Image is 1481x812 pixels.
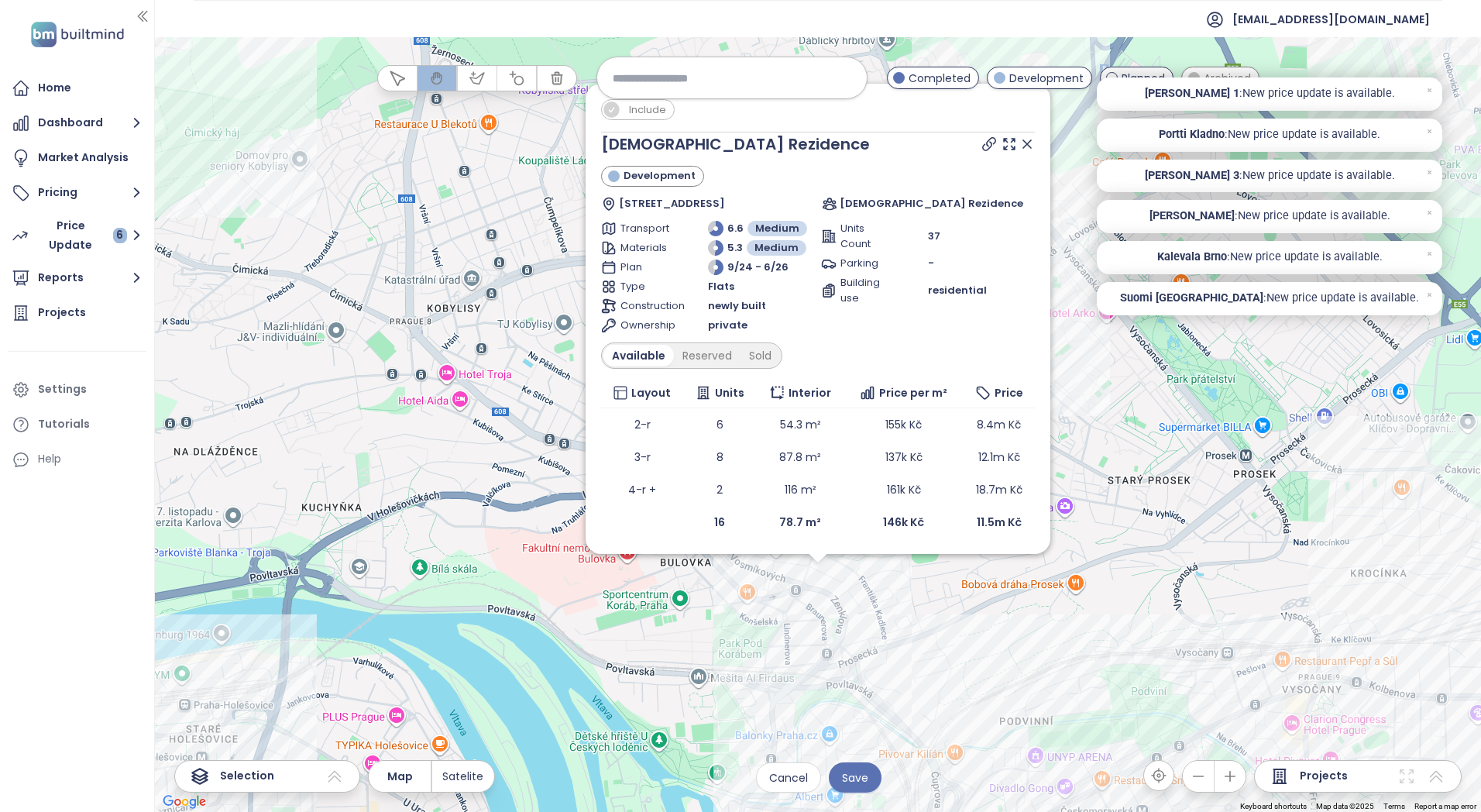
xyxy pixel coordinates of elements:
[708,318,747,333] span: private
[674,345,740,366] div: Reserved
[1240,801,1307,812] button: Keyboard shortcuts
[769,769,808,786] span: Cancel
[1316,802,1374,810] span: Map data ©2025
[977,417,1021,432] span: 8.4m Kč
[756,408,844,441] td: 54.3 m²
[887,482,921,497] span: 161k Kč
[220,767,274,786] span: Selection
[603,345,674,366] div: Available
[977,514,1022,530] b: 11.5m Kč
[755,221,799,236] span: Medium
[1145,167,1239,185] span: [PERSON_NAME] 3
[1120,167,1419,185] a: [PERSON_NAME] 3:New price update is available.
[779,514,821,530] b: 78.7 m²
[26,19,129,50] img: logo
[995,384,1023,401] span: Price
[1120,208,1419,225] a: [PERSON_NAME]:New price update is available.
[387,768,413,785] span: Map
[624,168,696,184] span: Development
[1120,85,1419,103] a: [PERSON_NAME] 1:New price update is available.
[708,279,734,294] span: Flats
[840,275,894,306] span: Building use
[1383,802,1405,810] a: Terms
[620,318,674,333] span: Ownership
[840,196,1023,212] span: [DEMOGRAPHIC_DATA] Rezidence
[683,441,756,473] td: 8
[1120,290,1263,308] span: Suomi [GEOGRAPHIC_DATA]
[8,108,146,139] button: Dashboard
[621,100,674,119] span: Include
[1227,249,1383,267] p: : New price update is available.
[683,473,756,506] td: 2
[8,143,146,174] a: Market Analysis
[369,761,431,792] button: Map
[1204,70,1251,87] span: Archived
[159,792,210,812] img: Google
[432,761,494,792] button: Satelite
[38,78,71,98] div: Home
[113,228,127,243] div: 6
[1120,290,1419,308] a: Suomi [GEOGRAPHIC_DATA]:New price update is available.
[1300,767,1348,786] span: Projects
[879,384,947,401] span: Price per m²
[8,409,146,440] a: Tutorials
[620,298,674,314] span: Construction
[976,482,1022,497] span: 18.7m Kč
[159,792,210,812] a: Open this area in Google Maps (opens a new window)
[727,221,744,236] span: 6.6
[840,221,894,252] span: Units Count
[883,514,924,530] b: 146k Kč
[928,229,940,244] span: 37
[740,345,780,366] div: Sold
[1235,208,1390,225] p: : New price update is available.
[620,279,674,294] span: Type
[714,514,725,530] b: 16
[601,408,683,441] td: 2-r
[8,374,146,405] a: Settings
[8,444,146,475] div: Help
[727,260,789,275] span: 9/24 - 6/26
[708,298,766,314] span: newly built
[601,441,683,473] td: 3-r
[601,473,683,506] td: 4-r +
[8,263,146,294] button: Reports
[38,380,87,399] div: Settings
[756,762,821,793] button: Cancel
[928,256,934,270] span: -
[928,283,987,298] span: residential
[1122,70,1165,87] span: Planned
[756,441,844,473] td: 87.8 m²
[1239,85,1395,103] p: : New price update is available.
[1120,249,1419,267] a: Kalevala Brno:New price update is available.
[754,240,799,256] span: Medium
[620,221,674,236] span: Transport
[978,449,1020,465] span: 12.1m Kč
[789,384,831,401] span: Interior
[38,415,90,434] div: Tutorials
[842,769,868,786] span: Save
[442,768,483,785] span: Satelite
[885,449,923,465] span: 137k Kč
[840,256,894,271] span: Parking
[885,417,922,432] span: 155k Kč
[1009,70,1084,87] span: Development
[1263,290,1419,308] p: : New price update is available.
[631,384,671,401] span: Layout
[1149,208,1235,225] span: [PERSON_NAME]
[38,148,129,167] div: Market Analysis
[38,449,61,469] div: Help
[1159,126,1225,144] span: Portti Kladno
[683,408,756,441] td: 6
[1232,1,1430,38] span: [EMAIL_ADDRESS][DOMAIN_NAME]
[620,260,674,275] span: Plan
[36,216,127,255] div: Price Update
[1225,126,1380,144] p: : New price update is available.
[1120,126,1419,144] a: Portti Kladno:New price update is available.
[727,240,743,256] span: 5.3
[1239,167,1395,185] p: : New price update is available.
[715,384,744,401] span: Units
[620,240,674,256] span: Materials
[829,762,881,793] button: Save
[909,70,971,87] span: Completed
[1157,249,1227,267] span: Kalevala Brno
